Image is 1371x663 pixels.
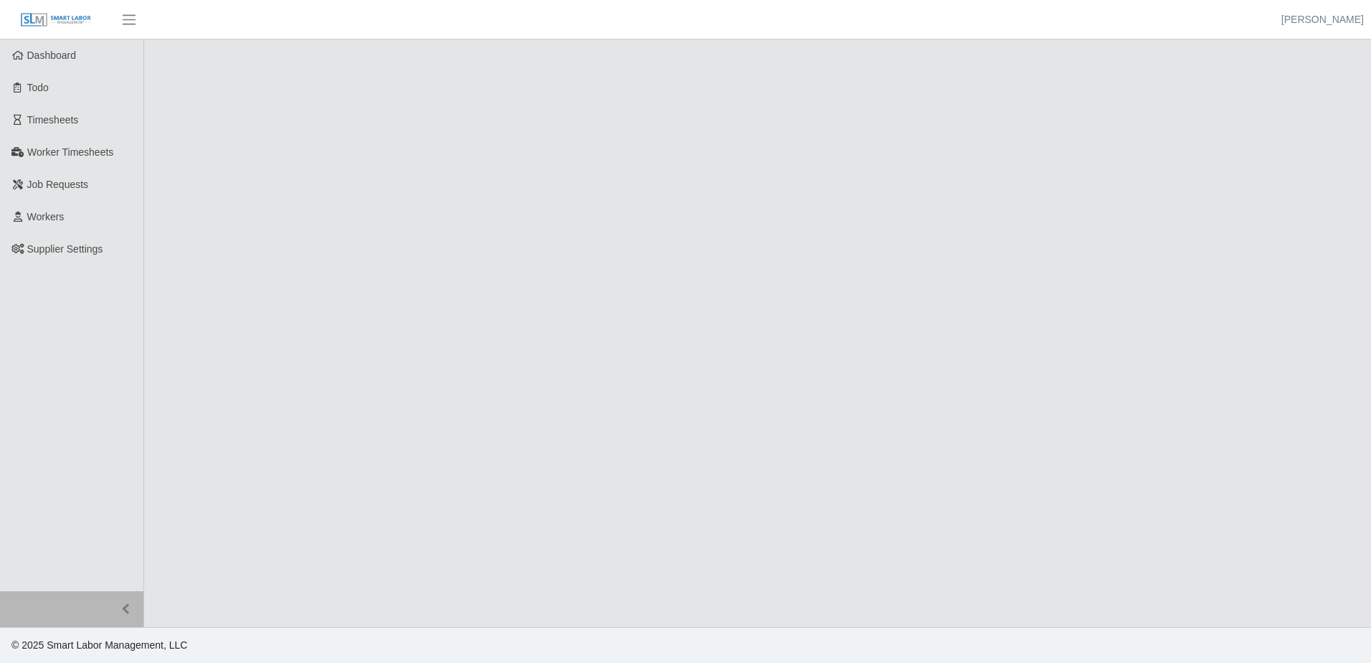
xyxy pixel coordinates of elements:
[20,12,92,28] img: SLM Logo
[27,50,77,61] span: Dashboard
[27,211,65,222] span: Workers
[11,639,187,651] span: © 2025 Smart Labor Management, LLC
[27,114,79,126] span: Timesheets
[27,146,113,158] span: Worker Timesheets
[27,243,103,255] span: Supplier Settings
[27,179,89,190] span: Job Requests
[27,82,49,93] span: Todo
[1281,12,1364,27] a: [PERSON_NAME]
